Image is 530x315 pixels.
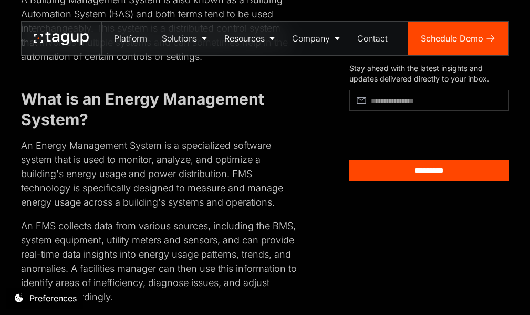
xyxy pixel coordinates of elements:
iframe: reCAPTCHA [349,115,461,144]
div: Contact [357,32,388,45]
a: Contact [350,22,395,55]
div: Solutions [162,32,197,45]
a: Company [285,22,350,55]
div: Resources [224,32,265,45]
p: An EMS collects data from various sources, including the BMS, system equipment, utility meters an... [21,219,299,304]
a: Solutions [154,22,217,55]
strong: What is an Energy Management System? [21,89,264,129]
a: Platform [107,22,154,55]
a: Schedule Demo [408,22,508,55]
a: Resources [217,22,285,55]
div: Platform [114,32,147,45]
div: Preferences [29,292,77,304]
div: Stay ahead with the latest insights and updates delivered directly to your inbox. [349,63,509,84]
p: An Energy Management System is a specialized software system that is used to monitor, analyze, an... [21,138,299,209]
form: Article Subscribe [349,90,509,181]
div: Schedule Demo [421,32,483,45]
div: Company [292,32,330,45]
